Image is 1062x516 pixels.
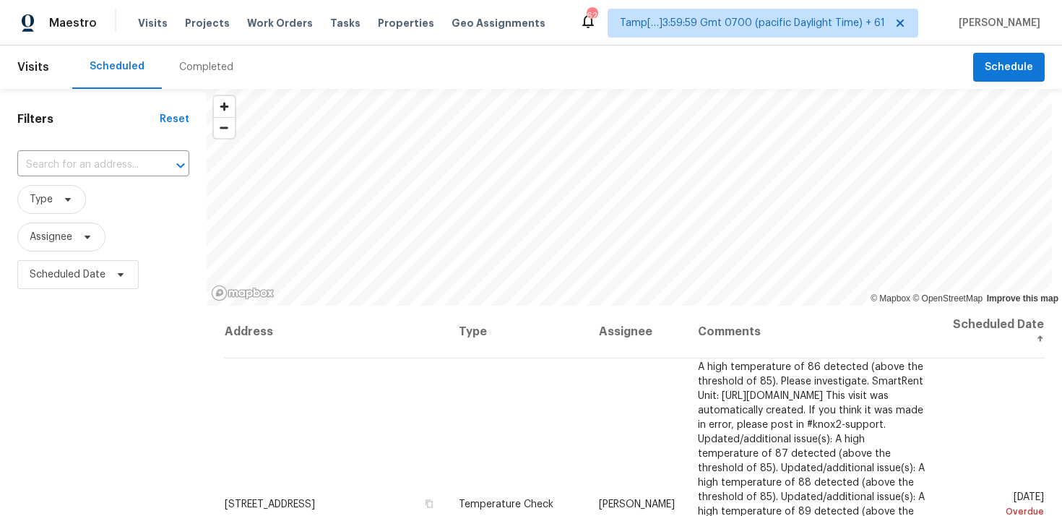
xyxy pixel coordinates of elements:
span: Geo Assignments [452,16,545,30]
span: Type [30,192,53,207]
th: Comments [686,306,939,358]
button: Zoom out [214,117,235,138]
a: Improve this map [987,293,1058,304]
span: Properties [378,16,434,30]
span: Work Orders [247,16,313,30]
button: Zoom in [214,96,235,117]
span: Tasks [330,18,361,28]
button: Copy Address [423,496,436,509]
h1: Filters [17,112,160,126]
span: [PERSON_NAME] [599,499,675,509]
span: Schedule [985,59,1033,77]
span: Tamp[…]3:59:59 Gmt 0700 (pacific Daylight Time) + 61 [620,16,885,30]
span: Assignee [30,230,72,244]
span: Scheduled Date [30,267,105,282]
span: [PERSON_NAME] [953,16,1040,30]
th: Assignee [587,306,686,358]
a: Mapbox [871,293,910,304]
div: 629 [587,9,597,23]
div: Completed [179,60,233,74]
span: Temperature Check [459,499,553,509]
th: Address [224,306,447,358]
canvas: Map [207,89,1052,306]
th: Type [447,306,587,358]
th: Scheduled Date ↑ [939,306,1045,358]
button: Open [170,155,191,176]
span: Visits [138,16,168,30]
input: Search for an address... [17,154,149,176]
div: Reset [160,112,189,126]
span: [STREET_ADDRESS] [225,499,315,509]
span: Zoom out [214,118,235,138]
span: Maestro [49,16,97,30]
span: Projects [185,16,230,30]
div: Scheduled [90,59,144,74]
span: Visits [17,51,49,83]
a: OpenStreetMap [912,293,983,304]
a: Mapbox homepage [211,285,275,301]
button: Schedule [973,53,1045,82]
